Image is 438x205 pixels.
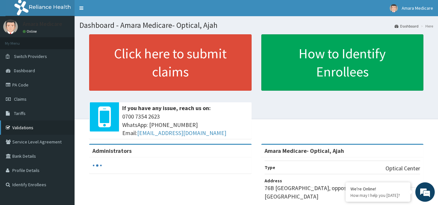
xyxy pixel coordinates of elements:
[265,147,344,154] strong: Amara Medicare- Optical, Ajah
[14,53,47,59] span: Switch Providers
[265,165,275,170] b: Type
[14,96,27,102] span: Claims
[137,129,226,137] a: [EMAIL_ADDRESS][DOMAIN_NAME]
[395,23,419,29] a: Dashboard
[122,112,248,137] span: 0700 7354 2623 WhatsApp: [PHONE_NUMBER] Email:
[350,193,406,198] p: How may I help you today?
[92,161,102,170] svg: audio-loading
[3,19,18,34] img: User Image
[419,23,433,29] li: Here
[14,68,35,74] span: Dashboard
[385,164,420,173] p: Optical Center
[23,21,62,27] p: Amara Medicare
[79,21,433,29] h1: Dashboard - Amara Medicare- Optical, Ajah
[92,147,132,154] b: Administrators
[402,5,433,11] span: Amara Medicare
[23,29,38,34] a: Online
[390,4,398,12] img: User Image
[265,184,420,200] p: 76B [GEOGRAPHIC_DATA], opposite VGC, [GEOGRAPHIC_DATA]
[14,110,26,116] span: Tariffs
[261,34,424,91] a: How to Identify Enrollees
[122,104,211,112] b: If you have any issue, reach us on:
[265,178,282,184] b: Address
[350,186,406,192] div: We're Online!
[89,34,252,91] a: Click here to submit claims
